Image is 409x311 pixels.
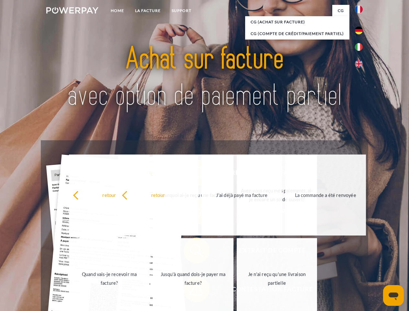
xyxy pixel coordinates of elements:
img: en [355,60,363,68]
div: retour [73,190,146,199]
iframe: Bouton de lancement de la fenêtre de messagerie [383,285,404,306]
div: retour [122,190,195,199]
a: CG (Compte de crédit/paiement partiel) [245,28,349,40]
a: CG [332,5,349,17]
img: title-powerpay_fr.svg [62,31,347,124]
div: Jusqu'à quand dois-je payer ma facture? [157,270,230,287]
div: Quand vais-je recevoir ma facture? [73,270,146,287]
div: Je n'ai reçu qu'une livraison partielle [241,270,313,287]
a: CG (achat sur facture) [245,16,349,28]
a: Support [166,5,197,17]
a: Home [105,5,130,17]
div: J'ai déjà payé ma facture [205,190,278,199]
img: de [355,27,363,34]
img: it [355,43,363,51]
img: logo-powerpay-white.svg [46,7,98,14]
img: fr [355,6,363,13]
a: LA FACTURE [130,5,166,17]
div: La commande a été renvoyée [289,190,362,199]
